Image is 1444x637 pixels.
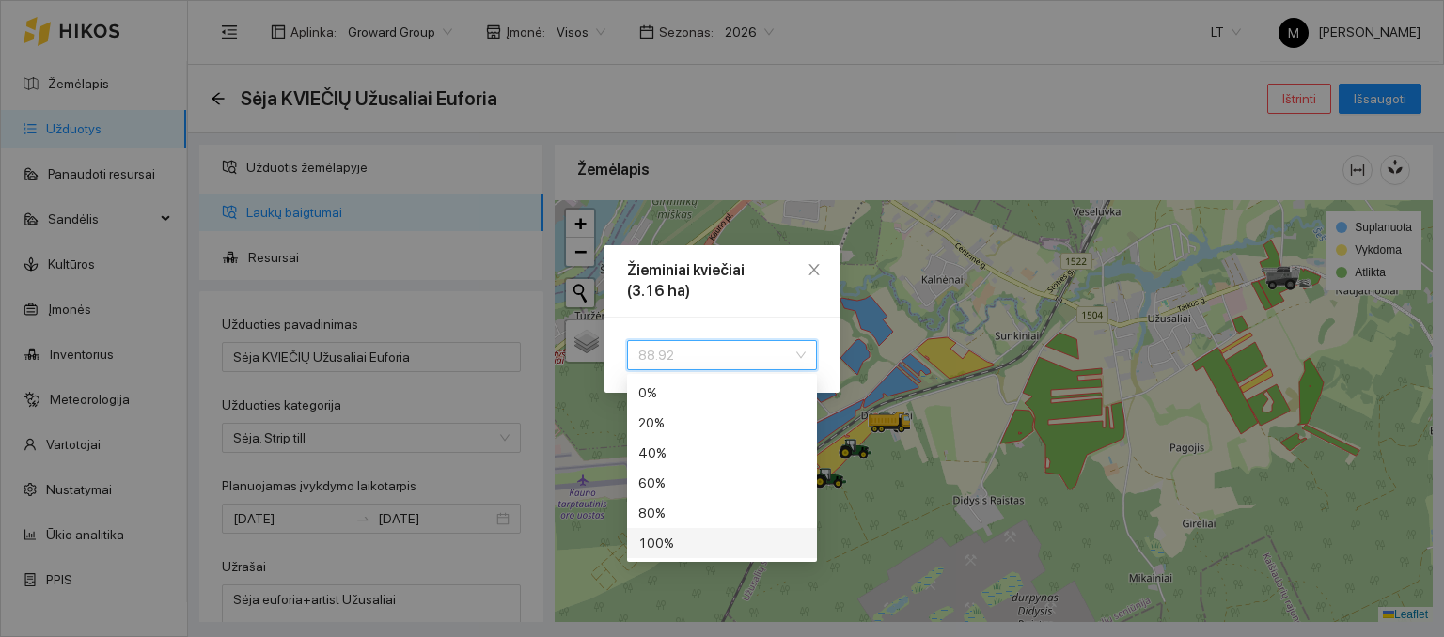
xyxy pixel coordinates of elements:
div: 40 % [638,443,806,463]
span: 88.92 [638,341,806,369]
div: 20 % [638,412,806,433]
button: Close [789,245,840,296]
div: (3.16 ha) [627,281,817,302]
div: 80 % [638,503,806,523]
div: 60 % [638,473,806,493]
div: Žieminiai kviečiai [627,260,817,281]
div: 100 % [638,533,806,553]
div: 0 % [638,382,806,403]
span: close [807,262,822,277]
